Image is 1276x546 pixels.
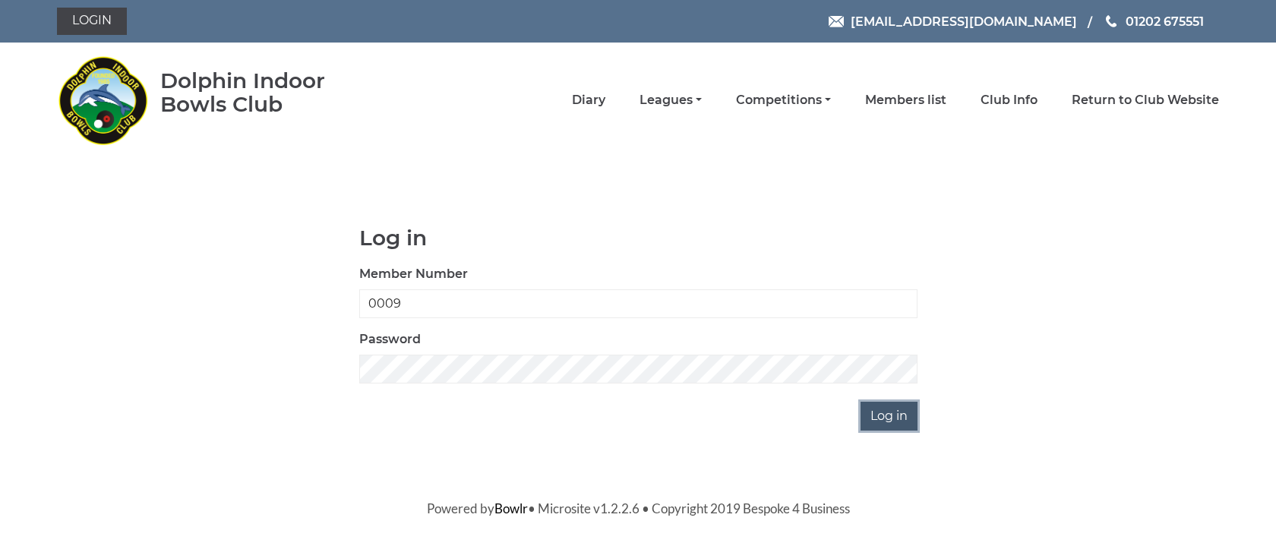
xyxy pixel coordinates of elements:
[359,265,468,283] label: Member Number
[57,47,148,153] img: Dolphin Indoor Bowls Club
[736,92,831,109] a: Competitions
[1072,92,1219,109] a: Return to Club Website
[572,92,605,109] a: Diary
[851,14,1077,28] span: [EMAIL_ADDRESS][DOMAIN_NAME]
[359,330,421,349] label: Password
[57,8,127,35] a: Login
[1106,15,1116,27] img: Phone us
[1126,14,1204,28] span: 01202 675551
[861,402,918,431] input: Log in
[640,92,702,109] a: Leagues
[865,92,946,109] a: Members list
[494,500,528,516] a: Bowlr
[359,226,918,250] h1: Log in
[981,92,1038,109] a: Club Info
[160,69,374,116] div: Dolphin Indoor Bowls Club
[829,12,1077,31] a: Email [EMAIL_ADDRESS][DOMAIN_NAME]
[829,16,844,27] img: Email
[427,500,850,516] span: Powered by • Microsite v1.2.2.6 • Copyright 2019 Bespoke 4 Business
[1104,12,1204,31] a: Phone us 01202 675551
